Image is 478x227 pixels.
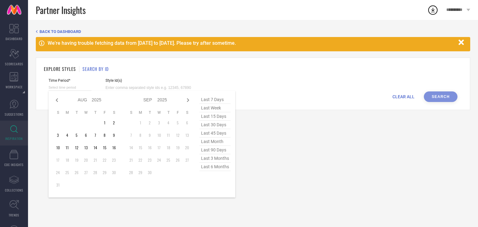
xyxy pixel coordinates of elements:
td: Thu Sep 04 2025 [164,118,173,127]
td: Fri Sep 19 2025 [173,143,182,152]
td: Mon Aug 25 2025 [63,168,72,177]
h1: EXPLORE STYLES [44,66,76,72]
td: Fri Sep 26 2025 [173,155,182,165]
td: Wed Sep 03 2025 [154,118,164,127]
span: last 90 days [199,146,231,154]
td: Sun Sep 07 2025 [126,131,136,140]
td: Wed Sep 24 2025 [154,155,164,165]
td: Sat Aug 16 2025 [109,143,119,152]
td: Sat Sep 13 2025 [182,131,192,140]
th: Tuesday [145,110,154,115]
td: Sun Aug 31 2025 [53,180,63,190]
td: Tue Sep 30 2025 [145,168,154,177]
span: last 45 days [199,129,231,137]
span: last 30 days [199,121,231,129]
td: Tue Sep 23 2025 [145,155,154,165]
td: Fri Sep 12 2025 [173,131,182,140]
span: COLLECTIONS [5,188,23,192]
td: Sat Aug 23 2025 [109,155,119,165]
td: Thu Sep 11 2025 [164,131,173,140]
th: Wednesday [81,110,91,115]
td: Sun Sep 28 2025 [126,168,136,177]
td: Tue Sep 09 2025 [145,131,154,140]
td: Mon Sep 22 2025 [136,155,145,165]
span: WORKSPACE [6,85,23,89]
span: DASHBOARD [6,36,22,41]
span: INSPIRATION [5,136,23,141]
td: Mon Aug 04 2025 [63,131,72,140]
td: Fri Aug 15 2025 [100,143,109,152]
th: Monday [63,110,72,115]
td: Sat Aug 30 2025 [109,168,119,177]
th: Sunday [53,110,63,115]
td: Sun Aug 24 2025 [53,168,63,177]
th: Saturday [109,110,119,115]
td: Thu Aug 07 2025 [91,131,100,140]
td: Mon Aug 18 2025 [63,155,72,165]
td: Tue Sep 16 2025 [145,143,154,152]
td: Mon Sep 29 2025 [136,168,145,177]
td: Sat Sep 27 2025 [182,155,192,165]
input: Enter comma separated style ids e.g. 12345, 67890 [105,84,196,91]
td: Tue Sep 02 2025 [145,118,154,127]
th: Tuesday [72,110,81,115]
td: Sat Aug 09 2025 [109,131,119,140]
td: Mon Sep 15 2025 [136,143,145,152]
span: TRENDS [9,213,19,217]
input: Select time period [49,84,91,91]
span: Partner Insights [36,4,86,16]
td: Tue Aug 19 2025 [72,155,81,165]
td: Sat Sep 20 2025 [182,143,192,152]
td: Fri Aug 29 2025 [100,168,109,177]
th: Saturday [182,110,192,115]
span: last 15 days [199,112,231,121]
td: Sat Aug 02 2025 [109,118,119,127]
td: Mon Aug 11 2025 [63,143,72,152]
td: Sat Sep 06 2025 [182,118,192,127]
div: We're having trouble fetching data from [DATE] to [DATE]. Please try after sometime. [48,40,455,46]
td: Thu Aug 21 2025 [91,155,100,165]
td: Thu Aug 14 2025 [91,143,100,152]
div: Next month [184,96,192,104]
th: Wednesday [154,110,164,115]
span: BACK TO DASHBOARD [40,29,81,34]
td: Tue Aug 26 2025 [72,168,81,177]
span: last 6 months [199,163,231,171]
th: Friday [100,110,109,115]
span: Style Id(s) [105,78,196,83]
td: Fri Aug 22 2025 [100,155,109,165]
th: Sunday [126,110,136,115]
th: Thursday [164,110,173,115]
td: Sun Aug 03 2025 [53,131,63,140]
div: Back TO Dashboard [36,29,470,34]
div: Previous month [53,96,61,104]
td: Thu Sep 18 2025 [164,143,173,152]
td: Mon Sep 01 2025 [136,118,145,127]
span: last month [199,137,231,146]
th: Friday [173,110,182,115]
h1: SEARCH BY ID [82,66,109,72]
td: Wed Sep 10 2025 [154,131,164,140]
th: Monday [136,110,145,115]
td: Wed Aug 27 2025 [81,168,91,177]
td: Fri Aug 08 2025 [100,131,109,140]
td: Fri Aug 01 2025 [100,118,109,127]
span: SCORECARDS [5,62,23,66]
td: Sun Sep 21 2025 [126,155,136,165]
td: Thu Sep 25 2025 [164,155,173,165]
span: Time Period* [49,78,91,83]
td: Thu Aug 28 2025 [91,168,100,177]
span: SUGGESTIONS [5,112,24,117]
div: Open download list [427,4,438,16]
span: last week [199,104,231,112]
td: Wed Aug 13 2025 [81,143,91,152]
span: last 3 months [199,154,231,163]
td: Mon Sep 08 2025 [136,131,145,140]
span: CDC INSIGHTS [4,162,24,167]
span: last 7 days [199,95,231,104]
td: Wed Aug 06 2025 [81,131,91,140]
td: Tue Aug 12 2025 [72,143,81,152]
td: Wed Sep 17 2025 [154,143,164,152]
td: Sun Aug 10 2025 [53,143,63,152]
td: Tue Aug 05 2025 [72,131,81,140]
